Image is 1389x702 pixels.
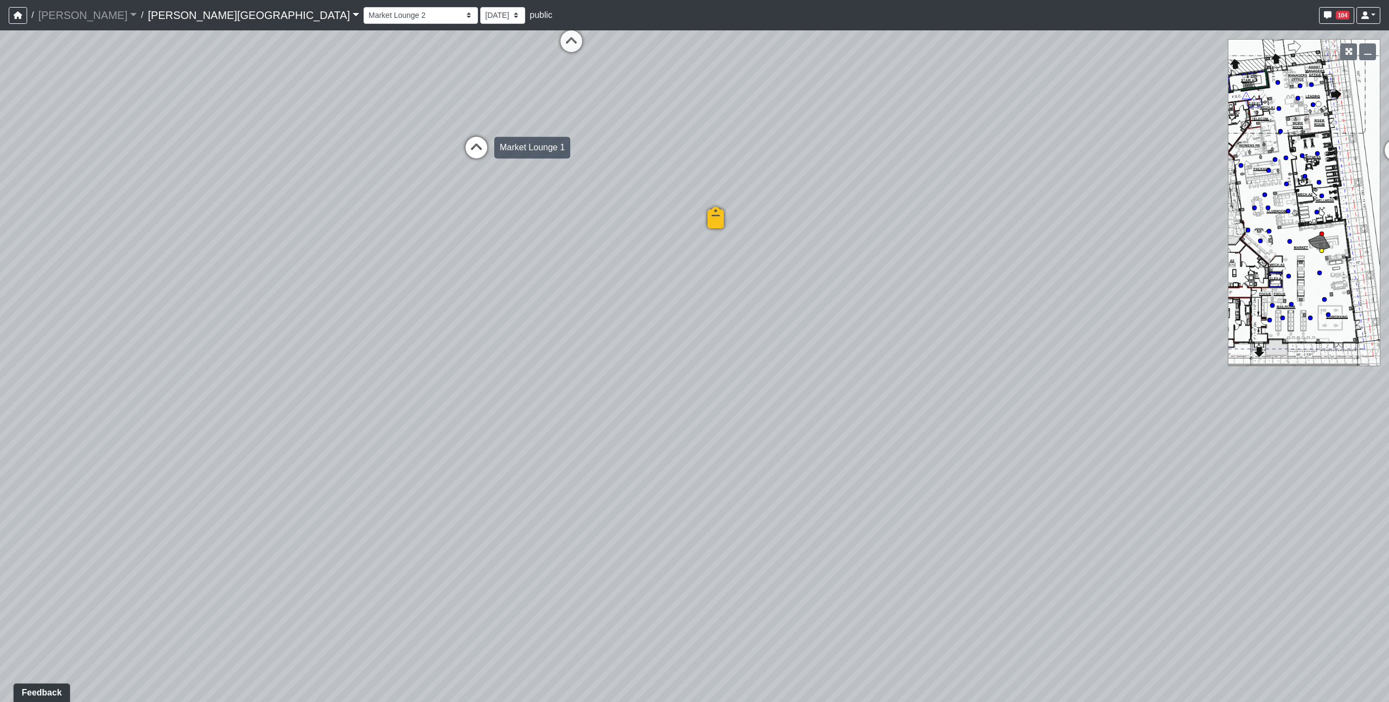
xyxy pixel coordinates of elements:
span: public [530,10,552,20]
button: 104 [1319,7,1355,24]
a: [PERSON_NAME][GEOGRAPHIC_DATA] [148,4,359,26]
span: 104 [1336,11,1350,20]
iframe: Ybug feedback widget [8,680,75,702]
a: [PERSON_NAME] [38,4,137,26]
div: Market Lounge 1 [494,137,570,158]
span: / [27,4,38,26]
span: / [137,4,148,26]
